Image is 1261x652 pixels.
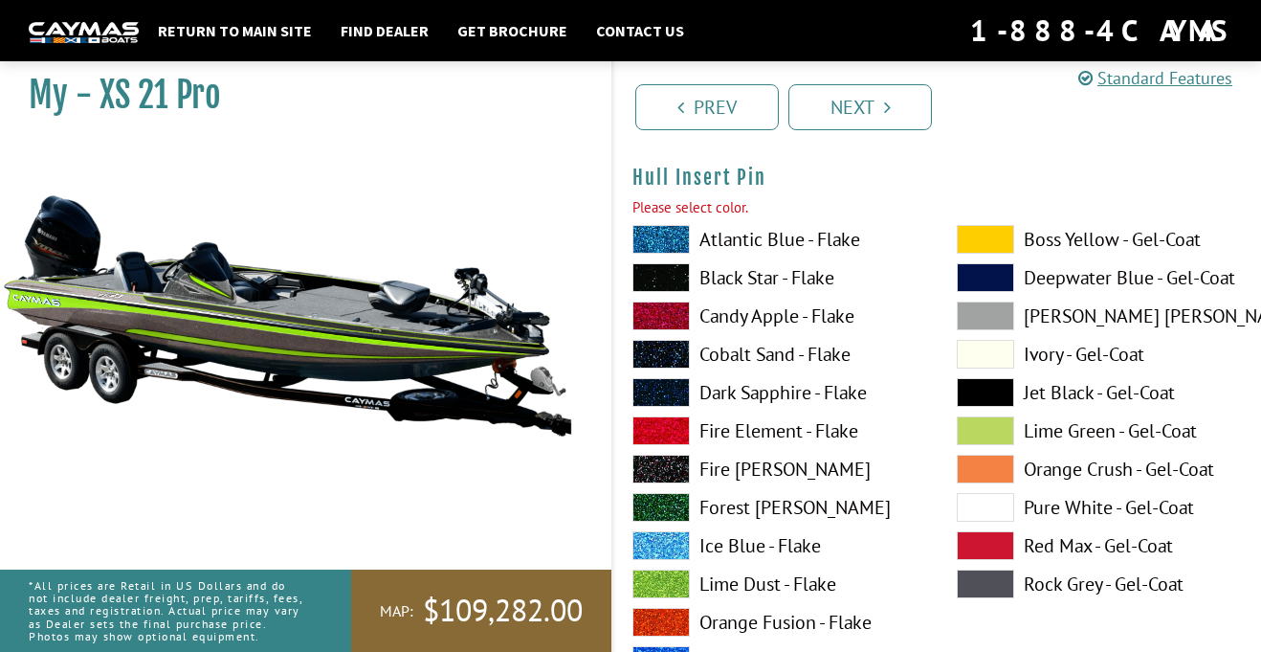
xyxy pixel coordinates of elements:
[970,10,1232,52] div: 1-888-4CAYMAS
[957,225,1243,254] label: Boss Yellow - Gel-Coat
[29,570,308,652] p: *All prices are Retail in US Dollars and do not include dealer freight, prep, tariffs, fees, taxe...
[632,531,918,560] label: Ice Blue - Flake
[380,601,413,621] span: MAP:
[448,18,577,43] a: Get Brochure
[957,263,1243,292] label: Deepwater Blue - Gel-Coat
[632,225,918,254] label: Atlantic Blue - Flake
[630,81,1261,130] ul: Pagination
[635,84,779,130] a: Prev
[632,608,918,637] label: Orange Fusion - Flake
[29,22,139,42] img: white-logo-c9c8dbefe5ff5ceceb0f0178aa75bf4bb51f6bca0971e226c86eb53dfe498488.png
[632,493,918,522] label: Forest [PERSON_NAME]
[957,416,1243,445] label: Lime Green - Gel-Coat
[1078,67,1232,89] a: Standard Features
[351,570,611,652] a: MAP:$109,282.00
[632,166,1242,190] h4: Hull Insert Pin
[632,197,1242,219] div: Please select color.
[148,18,321,43] a: Return to main site
[957,378,1243,407] label: Jet Black - Gel-Coat
[788,84,932,130] a: Next
[957,570,1243,598] label: Rock Grey - Gel-Coat
[29,74,564,117] h1: My - XS 21 Pro
[957,493,1243,522] label: Pure White - Gel-Coat
[423,591,583,631] span: $109,282.00
[957,531,1243,560] label: Red Max - Gel-Coat
[632,455,918,483] label: Fire [PERSON_NAME]
[957,302,1243,330] label: [PERSON_NAME] [PERSON_NAME] - Gel-Coat
[632,378,918,407] label: Dark Sapphire - Flake
[957,455,1243,483] label: Orange Crush - Gel-Coat
[586,18,694,43] a: Contact Us
[331,18,438,43] a: Find Dealer
[632,302,918,330] label: Candy Apple - Flake
[632,263,918,292] label: Black Star - Flake
[957,340,1243,369] label: Ivory - Gel-Coat
[632,570,918,598] label: Lime Dust - Flake
[632,416,918,445] label: Fire Element - Flake
[632,340,918,369] label: Cobalt Sand - Flake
